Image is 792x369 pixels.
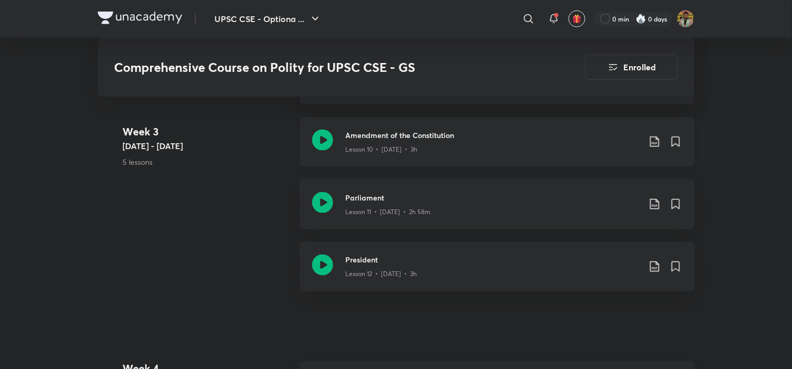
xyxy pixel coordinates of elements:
button: UPSC CSE - Optiona ... [209,8,328,29]
img: Akshat Tiwari [677,10,695,28]
p: Lesson 12 • [DATE] • 3h [346,270,417,279]
h3: Amendment of the Constitution [346,130,640,141]
button: Enrolled [585,55,678,80]
p: Lesson 10 • [DATE] • 3h [346,145,418,154]
h3: President [346,255,640,266]
h3: Parliament [346,192,640,203]
h4: Week 3 [123,123,291,139]
a: Amendment of the ConstitutionLesson 10 • [DATE] • 3h [300,117,695,180]
button: avatar [569,10,585,27]
h5: [DATE] - [DATE] [123,139,291,152]
a: PresidentLesson 12 • [DATE] • 3h [300,242,695,304]
img: Company Logo [98,12,182,24]
a: Company Logo [98,12,182,27]
p: Lesson 11 • [DATE] • 2h 58m [346,207,431,217]
img: avatar [572,14,582,24]
p: 5 lessons [123,156,291,167]
a: ParliamentLesson 11 • [DATE] • 2h 58m [300,180,695,242]
img: streak [636,14,646,24]
h3: Comprehensive Course on Polity for UPSC CSE - GS [115,60,526,75]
